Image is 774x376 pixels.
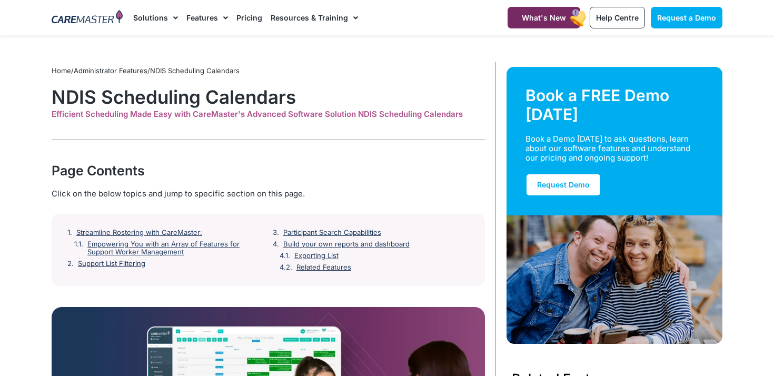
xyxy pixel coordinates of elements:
span: Request a Demo [657,13,716,22]
div: Page Contents [52,161,485,180]
span: Help Centre [596,13,639,22]
a: Exporting List [294,252,339,260]
a: Streamline Rostering with CareMaster: [76,229,202,237]
div: Book a FREE Demo [DATE] [525,86,703,124]
span: What's New [522,13,566,22]
a: Build your own reports and dashboard [283,240,410,249]
a: Support List Filtering [78,260,145,268]
span: NDIS Scheduling Calendars [150,66,240,75]
a: Administrator Features [74,66,147,75]
img: Support Worker and NDIS Participant out for a coffee. [507,215,722,344]
a: Empowering You with an Array of Features for Support Worker Management [87,240,264,256]
div: Click on the below topics and jump to specific section on this page. [52,188,485,200]
a: Request a Demo [651,7,722,28]
a: Home [52,66,71,75]
img: CareMaster Logo [52,10,123,26]
div: Book a Demo [DATE] to ask questions, learn about our software features and understand our pricing... [525,134,691,163]
a: Help Centre [590,7,645,28]
span: Request Demo [537,180,590,189]
span: / / [52,66,240,75]
a: Participant Search Capabilities [283,229,381,237]
a: What's New [508,7,580,28]
a: Related Features [296,263,351,272]
h1: NDIS Scheduling Calendars [52,86,485,108]
div: Efficient Scheduling Made Easy with CareMaster's Advanced Software Solution NDIS Scheduling Calen... [52,110,485,119]
a: Request Demo [525,173,601,196]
